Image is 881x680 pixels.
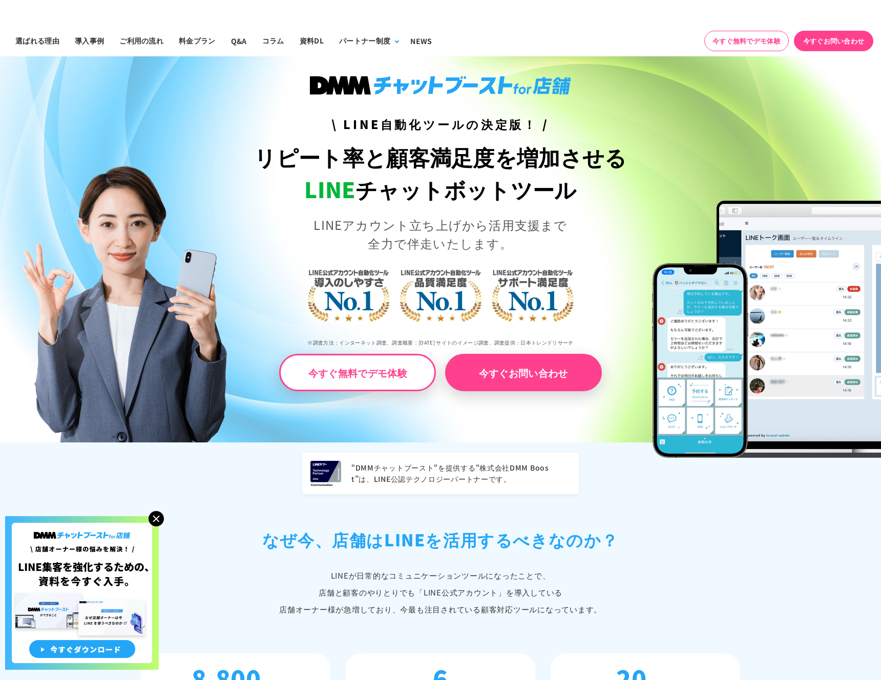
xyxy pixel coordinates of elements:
[67,25,112,56] a: 導入事例
[794,31,873,51] a: 今すぐお問い合わせ
[274,229,607,357] img: LINE公式アカウント自動化ツール導入のしやすさNo.1｜LINE公式アカウント自動化ツール品質満足度No.1｜LINE公式アカウント自動化ツールサポート満足度No.1
[5,516,159,528] a: 店舗オーナー様の悩みを解決!LINE集客を狂化するための資料を今すぐ入手!
[5,516,159,670] img: 店舗オーナー様の悩みを解決!LINE集客を狂化するための資料を今すぐ入手!
[704,31,789,51] a: 今すぐ無料でデモ体験
[292,25,331,56] a: 資料DL
[255,25,292,56] a: コラム
[279,354,436,391] a: 今すぐ無料でデモ体験
[141,527,740,551] h2: なぜ今、店舗は LINEを活用するべきなのか？
[310,461,341,486] img: LINEヤフー Technology Partner 2025
[403,25,439,56] a: NEWS
[339,35,390,46] div: パートナー制度
[351,462,571,485] p: “DMMチャットブースト“を提供する“株式会社DMM Boost”は、LINE公認テクノロジーパートナーです。
[223,25,255,56] a: Q&A
[220,141,661,205] h1: リピート率と顧客満足度を増加させる チャットボットツール
[112,25,171,56] a: ご利用の流れ
[141,567,740,618] p: LINEが日常的なコミュニケーションツールになったことで、 店舗と顧客のやりとりでも「LINE公式アカウント」 を導入している 店舗オーナー様が急増しており、今最も注目されている顧客対応ツールに...
[171,25,223,56] a: 料金プラン
[445,354,602,391] a: 今すぐお問い合わせ
[220,115,661,133] h3: \ LINE自動化ツールの決定版！ /
[8,25,67,56] a: 選ばれる理由
[220,331,661,354] p: ※調査方法：インターネット調査、調査概要：[DATE] サイトのイメージ調査、調査提供：日本トレンドリサーチ
[304,173,355,204] span: LINE
[220,216,661,252] p: LINEアカウント立ち上げから活用支援まで 全力で伴走いたします。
